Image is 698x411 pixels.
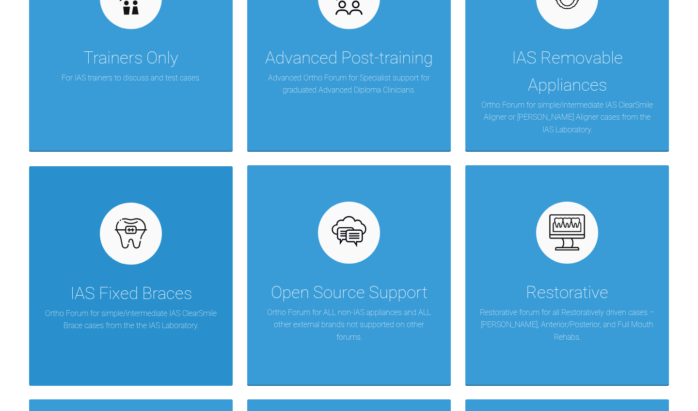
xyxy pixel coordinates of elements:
div: Advanced Post-training [265,45,433,72]
a: Open Source SupportOrtho Forum for ALL non-IAS appliances and ALL other external brands not suppo... [247,165,451,385]
a: RestorativeRestorative forum for all Restoratively driven cases – [PERSON_NAME], Anterior/Posteri... [465,165,669,385]
div: Open Source Support [271,279,428,306]
img: restorative.65e8f6b6.svg [549,214,586,251]
div: Restorative [526,279,608,306]
div: IAS Fixed Braces [70,280,192,307]
img: fixed.9f4e6236.svg [112,215,150,252]
p: Ortho Forum for ALL non-IAS appliances and ALL other external brands not supported on other forums. [262,306,436,344]
img: opensource.6e495855.svg [331,214,368,251]
p: For IAS trainers to discuss and test cases. [62,72,201,84]
div: IAS Removable Appliances [480,45,654,99]
p: Ortho Forum for simple/intermediate IAS ClearSmile Brace cases from the the IAS Laboratory. [44,307,218,332]
p: Ortho Forum for simple/intermediate IAS ClearSmile Aligner or [PERSON_NAME] Aligner cases from th... [480,99,654,136]
div: Trainers Only [83,45,178,72]
p: Advanced Ortho Forum for Specialist support for graduated Advanced Diploma Clinicians. [262,72,436,96]
p: Restorative forum for all Restoratively driven cases – [PERSON_NAME], Anterior/Posterior, and Ful... [480,306,654,344]
a: IAS Fixed BracesOrtho Forum for simple/intermediate IAS ClearSmile Brace cases from the the IAS L... [29,165,233,385]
